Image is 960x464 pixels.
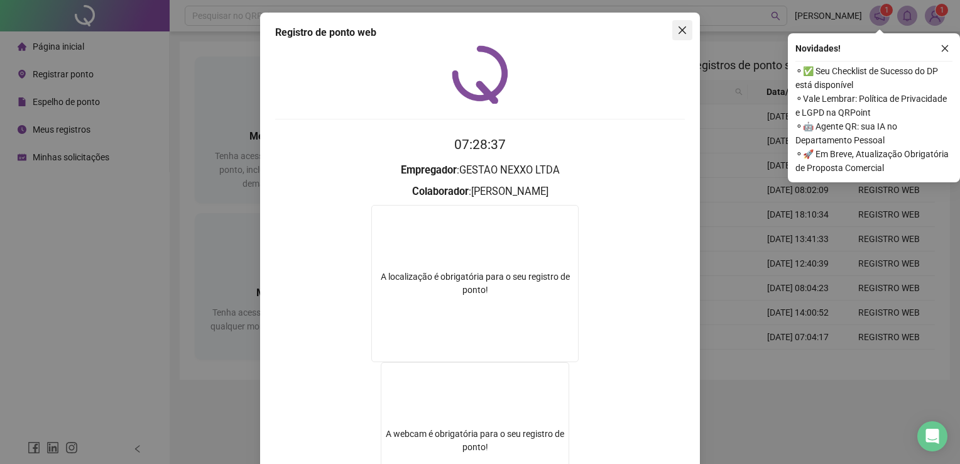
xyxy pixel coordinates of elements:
[941,44,949,53] span: close
[275,184,685,200] h3: : [PERSON_NAME]
[917,421,947,451] div: Open Intercom Messenger
[795,119,952,147] span: ⚬ 🤖 Agente QR: sua IA no Departamento Pessoal
[795,92,952,119] span: ⚬ Vale Lembrar: Política de Privacidade e LGPD na QRPoint
[672,20,692,40] button: Close
[412,185,469,197] strong: Colaborador
[795,147,952,175] span: ⚬ 🚀 Em Breve, Atualização Obrigatória de Proposta Comercial
[677,25,687,35] span: close
[795,41,841,55] span: Novidades !
[452,45,508,104] img: QRPoint
[795,64,952,92] span: ⚬ ✅ Seu Checklist de Sucesso do DP está disponível
[275,25,685,40] div: Registro de ponto web
[454,137,506,152] time: 07:28:37
[372,270,578,297] div: A localização é obrigatória para o seu registro de ponto!
[401,164,457,176] strong: Empregador
[275,162,685,179] h3: : GESTAO NEXXO LTDA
